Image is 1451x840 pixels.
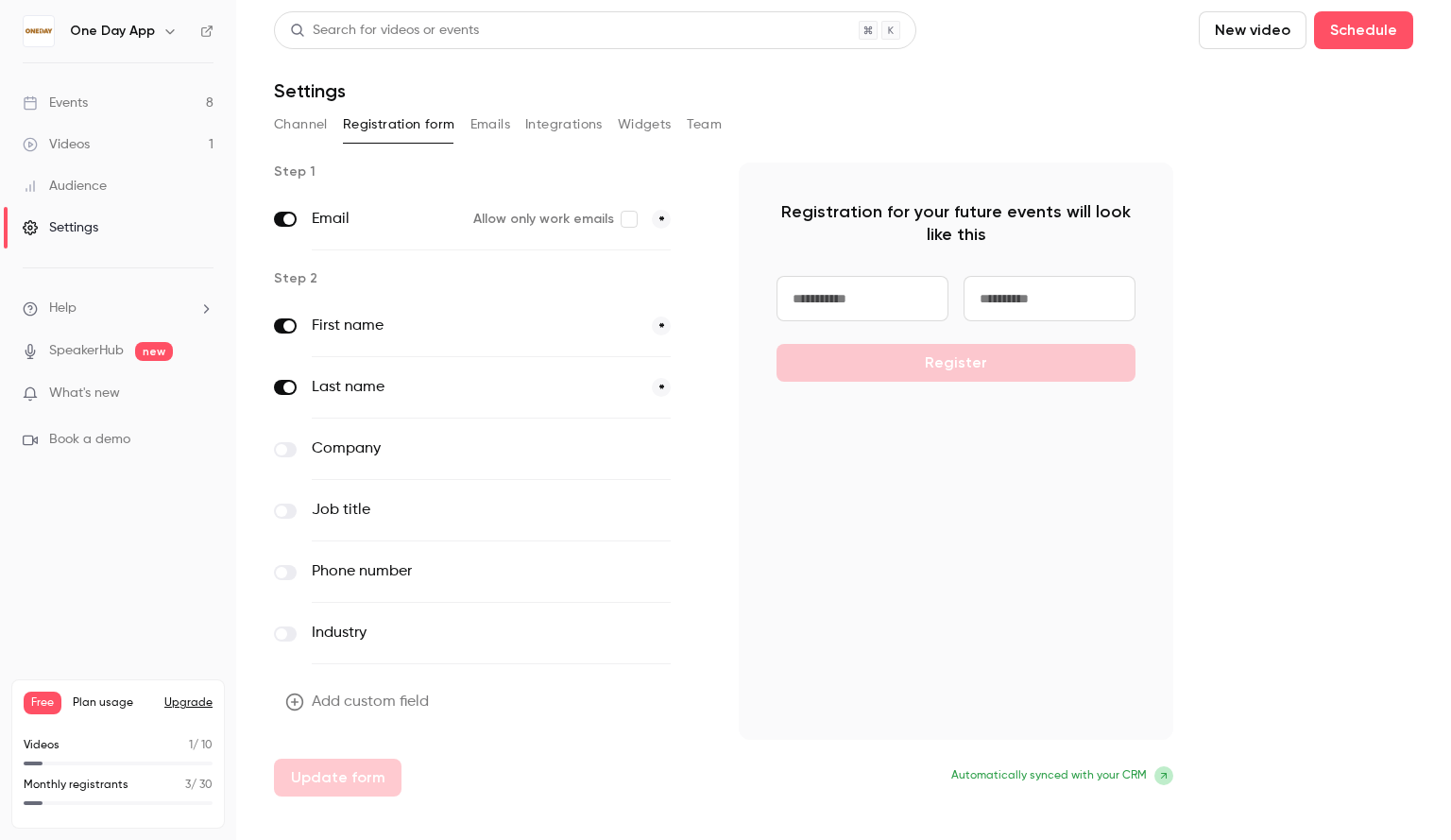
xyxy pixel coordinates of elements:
[274,79,346,102] h1: Settings
[290,21,479,41] div: Search for videos or events
[1199,11,1306,49] button: New video
[23,299,213,318] li: help-dropdown-opener
[23,218,98,237] div: Settings
[274,163,708,181] p: Step 1
[164,695,213,711] button: Upgrade
[274,269,708,288] p: Step 2
[470,110,510,140] button: Emails
[473,210,637,229] label: Allow only work emails
[312,208,458,231] label: Email
[189,737,213,754] p: / 10
[49,299,77,318] span: Help
[24,737,60,754] p: Videos
[24,692,61,714] span: Free
[49,430,130,450] span: Book a demo
[312,376,637,399] label: Last name
[135,342,173,361] span: new
[23,135,90,154] div: Videos
[1314,11,1413,49] button: Schedule
[274,683,444,721] button: Add custom field
[312,622,592,644] label: Industry
[23,94,88,112] div: Events
[312,499,592,522] label: Job title
[24,16,54,46] img: One Day App
[777,200,1135,246] p: Registration for your future events will look like this
[189,740,193,751] span: 1
[312,560,592,583] label: Phone number
[312,437,592,460] label: Company
[343,110,455,140] button: Registration form
[49,341,124,361] a: SpeakerHub
[687,110,723,140] button: Team
[70,22,155,41] h6: One Day App
[618,110,672,140] button: Widgets
[274,110,328,140] button: Channel
[73,695,153,711] span: Plan usage
[185,780,191,791] span: 3
[312,315,637,337] label: First name
[24,777,128,794] p: Monthly registrants
[49,384,120,403] span: What's new
[23,177,107,196] div: Audience
[525,110,603,140] button: Integrations
[951,767,1147,784] span: Automatically synced with your CRM
[185,777,213,794] p: / 30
